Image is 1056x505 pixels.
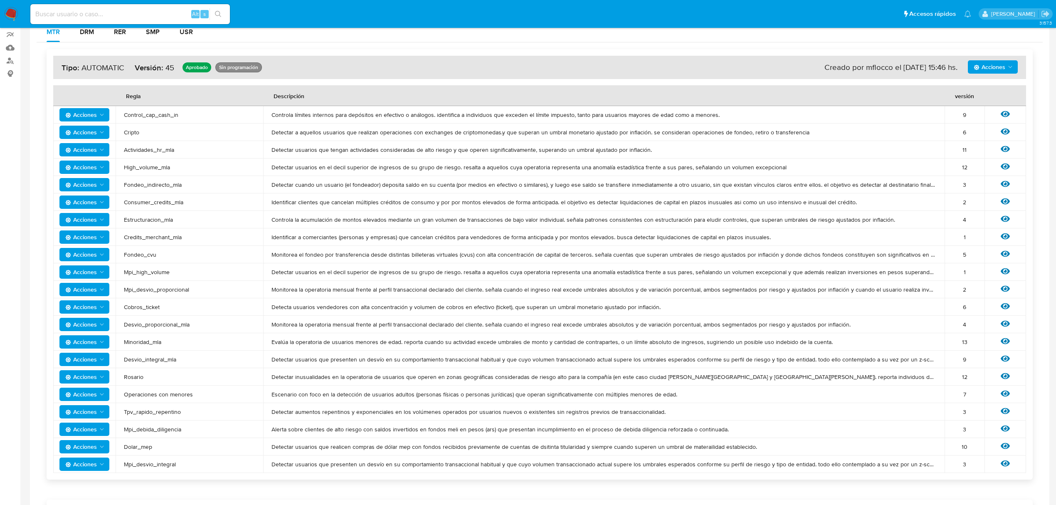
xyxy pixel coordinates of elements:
span: s [203,10,206,18]
input: Buscar usuario o caso... [30,9,230,20]
span: 3.157.3 [1039,20,1052,26]
span: Alt [192,10,199,18]
p: ludmila.lanatti@mercadolibre.com [991,10,1038,18]
a: Notificaciones [964,10,971,17]
a: Salir [1041,10,1050,18]
span: Accesos rápidos [909,10,956,18]
button: search-icon [210,8,227,20]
